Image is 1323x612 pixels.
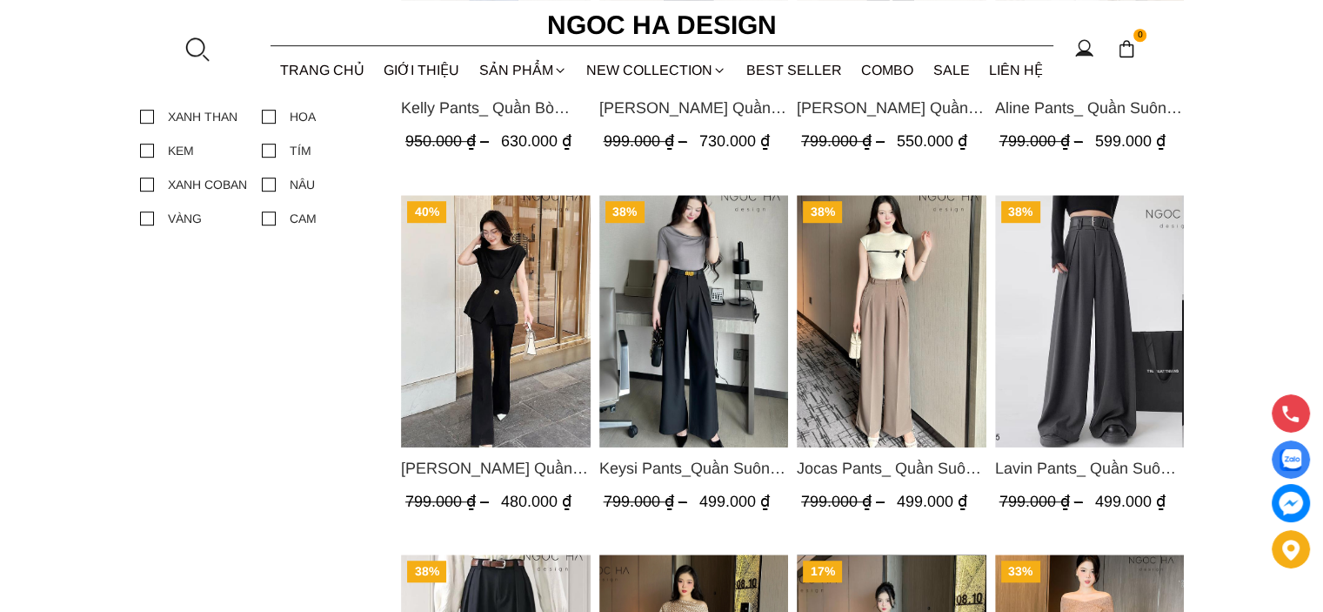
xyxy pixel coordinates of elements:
[290,175,315,194] div: NÂU
[698,132,769,150] span: 730.000 ₫
[290,141,311,160] div: TÍM
[994,96,1184,120] a: Link to Aline Pants_ Quần Suông Xếp Ly Mềm Q063
[1272,484,1310,522] a: messenger
[401,96,591,120] a: Link to Kelly Pants_ Quần Bò Suông Màu Xanh Q066
[598,96,788,120] span: [PERSON_NAME] Quần Bò Suông Xếp LY Màu Xanh Đậm Q065
[994,96,1184,120] span: Aline Pants_ Quần Suông Xếp Ly Mềm Q063
[401,195,591,447] a: Product image - Jenny Pants_ Quần Loe Dài Có Cạp Màu Đen Q061
[598,195,788,447] a: Product image - Keysi Pants_Quần Suông May Nhả Ly Q057
[598,195,788,447] img: Keysi Pants_Quần Suông May Nhả Ly Q057
[999,493,1086,510] span: 799.000 ₫
[999,132,1086,150] span: 799.000 ₫
[1272,441,1310,479] a: Display image
[405,132,493,150] span: 950.000 ₫
[1094,493,1165,510] span: 499.000 ₫
[603,493,691,510] span: 799.000 ₫
[598,456,788,481] span: Keysi Pants_Quần Suông May Nhả Ly Q057
[1280,449,1301,471] img: Display image
[401,96,591,120] span: Kelly Pants_ Quần Bò Suông Màu Xanh Q066
[897,132,967,150] span: 550.000 ₫
[1094,132,1165,150] span: 599.000 ₫
[994,456,1184,481] span: Lavin Pants_ Quần Suông Rộng Bản Đai To Q045
[797,195,986,447] a: Product image - Jocas Pants_ Quần Suông Chiết Ly Kèm Đai Q051
[598,96,788,120] a: Link to Kaytlyn Pants_ Quần Bò Suông Xếp LY Màu Xanh Đậm Q065
[501,132,571,150] span: 630.000 ₫
[290,107,316,126] div: HOA
[168,209,202,228] div: VÀNG
[168,175,247,194] div: XANH COBAN
[852,47,924,93] a: Combo
[374,47,470,93] a: GIỚI THIỆU
[577,47,737,93] a: NEW COLLECTION
[979,47,1053,93] a: LIÊN HỆ
[797,96,986,120] a: Link to Lara Pants_ Quần Suông Trắng Q059
[401,456,591,481] span: [PERSON_NAME] Quần Loe Dài Có Cạp Màu Đen Q061
[1133,29,1147,43] span: 0
[531,4,792,46] a: Ngoc Ha Design
[897,493,967,510] span: 499.000 ₫
[994,456,1184,481] a: Link to Lavin Pants_ Quần Suông Rộng Bản Đai To Q045
[994,195,1184,447] img: Lavin Pants_ Quần Suông Rộng Bản Đai To Q045
[470,47,578,93] div: SẢN PHẨM
[797,456,986,481] span: Jocas Pants_ Quần Suông Chiết Ly Kèm Đai Q051
[603,132,691,150] span: 999.000 ₫
[797,456,986,481] a: Link to Jocas Pants_ Quần Suông Chiết Ly Kèm Đai Q051
[168,107,237,126] div: XANH THAN
[1117,39,1136,58] img: img-CART-ICON-ksit0nf1
[797,195,986,447] img: Jocas Pants_ Quần Suông Chiết Ly Kèm Đai Q051
[797,96,986,120] span: [PERSON_NAME] Quần Suông Trắng Q059
[271,47,375,93] a: TRANG CHỦ
[168,141,194,160] div: KEM
[405,493,493,510] span: 799.000 ₫
[737,47,852,93] a: BEST SELLER
[598,456,788,481] a: Link to Keysi Pants_Quần Suông May Nhả Ly Q057
[924,47,980,93] a: SALE
[801,132,889,150] span: 799.000 ₫
[994,195,1184,447] a: Product image - Lavin Pants_ Quần Suông Rộng Bản Đai To Q045
[290,209,317,228] div: CAM
[801,493,889,510] span: 799.000 ₫
[698,493,769,510] span: 499.000 ₫
[401,456,591,481] a: Link to Jenny Pants_ Quần Loe Dài Có Cạp Màu Đen Q061
[401,195,591,447] img: Jenny Pants_ Quần Loe Dài Có Cạp Màu Đen Q061
[501,493,571,510] span: 480.000 ₫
